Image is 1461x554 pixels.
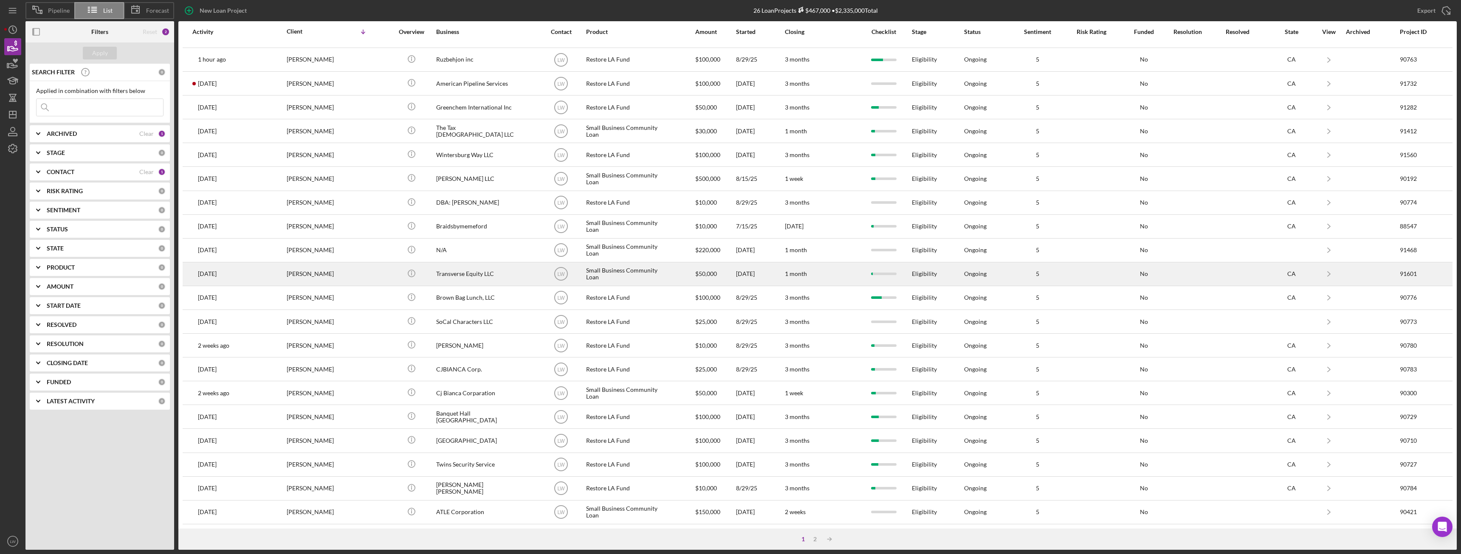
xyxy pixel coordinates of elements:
[1400,143,1434,166] div: 91560
[912,143,953,166] div: Eligibility
[47,379,71,385] b: FUNDED
[436,334,521,357] div: [PERSON_NAME]
[47,340,84,347] b: RESOLUTION
[912,120,953,142] div: Eligibility
[139,130,154,137] div: Clear
[558,152,565,158] text: LW
[198,199,217,206] time: 2025-08-29 21:57
[736,334,774,357] div: 8/29/25
[287,263,372,285] div: [PERSON_NAME]
[436,143,521,166] div: Wintersburg Way LLC
[287,215,372,238] div: [PERSON_NAME]
[198,413,217,420] time: 2025-09-17 21:36
[586,239,671,262] div: Small Business Community Loan
[287,358,372,380] div: [PERSON_NAME]
[912,405,953,428] div: Eligibility
[736,72,774,95] div: [DATE]
[964,175,987,182] div: Ongoing
[545,28,577,35] div: Contact
[198,390,229,397] time: 2025-09-11 21:54
[1016,437,1059,444] div: 5
[287,382,372,404] div: [PERSON_NAME]
[964,247,987,253] div: Ongoing
[1275,104,1309,111] div: CA
[586,48,671,71] div: Restore LA Fund
[912,215,953,238] div: Eligibility
[198,366,217,373] time: 2025-08-29 23:26
[558,343,565,349] text: LW
[1275,390,1309,397] div: CA
[1226,28,1264,35] div: Resolved
[158,321,166,329] div: 0
[586,143,671,166] div: Restore LA Fund
[47,169,74,175] b: CONTACT
[964,413,987,420] div: Ongoing
[47,245,64,252] b: STATE
[47,188,83,194] b: RISK RATING
[1016,199,1059,206] div: 5
[586,72,671,95] div: Restore LA Fund
[1016,342,1059,349] div: 5
[695,104,717,111] span: $50,000
[1400,405,1434,428] div: 90729
[178,2,255,19] button: New Loan Project
[436,120,521,142] div: The Tax [DEMOGRAPHIC_DATA] LLC
[1016,128,1059,135] div: 5
[1016,270,1059,277] div: 5
[736,96,774,118] div: [DATE]
[198,318,217,325] time: 2025-08-29 21:43
[558,200,565,206] text: LW
[736,143,774,166] div: [DATE]
[736,287,774,309] div: 8/29/25
[785,270,807,277] time: 1 month
[198,223,217,230] time: 2025-09-16 13:26
[964,152,987,158] div: Ongoing
[1173,28,1214,35] div: Resolution
[198,247,217,253] time: 2025-09-15 07:00
[158,283,166,290] div: 0
[1400,72,1434,95] div: 91732
[785,151,809,158] time: 3 months
[287,334,372,357] div: [PERSON_NAME]
[1400,310,1434,333] div: 90773
[287,239,372,262] div: [PERSON_NAME]
[586,215,671,238] div: Small Business Community Loan
[1400,167,1434,190] div: 90192
[736,191,774,214] div: 8/29/25
[912,239,953,262] div: Eligibility
[1400,28,1434,35] div: Project ID
[1125,366,1163,373] div: No
[1275,366,1309,373] div: CA
[586,28,671,35] div: Product
[158,130,166,138] div: 1
[287,120,372,142] div: [PERSON_NAME]
[912,310,953,333] div: Eligibility
[912,287,953,309] div: Eligibility
[736,382,774,404] div: [DATE]
[1016,318,1059,325] div: 5
[912,429,953,452] div: Eligibility
[287,167,372,190] div: [PERSON_NAME]
[47,302,81,309] b: START DATE
[785,294,809,301] time: 3 months
[736,405,774,428] div: [DATE]
[964,270,987,277] div: Ongoing
[146,7,169,14] span: Forecast
[1275,223,1309,230] div: CA
[695,175,720,182] span: $500,000
[912,358,953,380] div: Eligibility
[695,342,717,349] span: $10,000
[964,128,987,135] div: Ongoing
[1400,48,1434,71] div: 90763
[558,319,565,325] text: LW
[586,334,671,357] div: Restore LA Fund
[436,358,521,380] div: CJBIANCA Corp.
[695,270,717,277] span: $50,000
[158,302,166,309] div: 0
[436,310,521,333] div: SoCal Characters LLC
[1125,152,1163,158] div: No
[158,68,166,76] div: 0
[92,47,108,59] div: Apply
[1125,342,1163,349] div: No
[695,413,720,420] span: $100,000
